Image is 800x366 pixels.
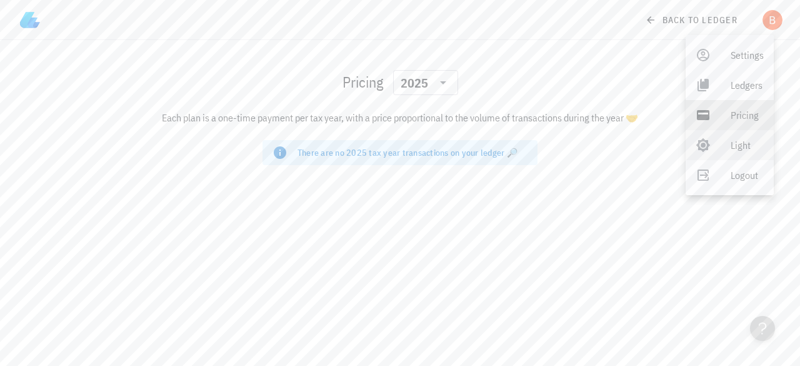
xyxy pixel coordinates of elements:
[401,77,429,89] div: 2025
[393,70,458,95] div: 2025
[342,72,383,92] h2: Pricing
[762,10,782,30] div: avatar
[731,73,764,98] div: Ledgers
[297,146,527,159] div: There are no 2025 tax year transactions on your ledger 🔎
[30,103,771,133] div: Each plan is a one-time payment per tax year, with a price proportional to the volume of transact...
[637,9,747,31] a: back to ledger
[20,10,40,30] img: LedgiFi
[731,43,764,68] div: Settings
[647,14,737,26] span: back to ledger
[731,133,764,158] div: Light
[731,163,764,188] div: Logout
[731,103,764,128] div: Pricing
